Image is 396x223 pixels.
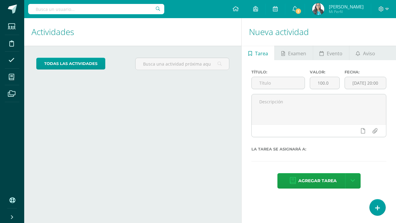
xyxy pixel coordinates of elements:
[242,46,274,60] a: Tarea
[298,173,337,188] span: Agregar tarea
[363,46,375,61] span: Aviso
[345,77,386,89] input: Fecha de entrega
[251,147,386,151] label: La tarea se asignará a:
[255,46,268,61] span: Tarea
[295,8,302,15] span: 2
[31,18,234,46] h1: Actividades
[329,4,364,10] span: [PERSON_NAME]
[313,46,349,60] a: Evento
[275,46,313,60] a: Examen
[136,58,229,70] input: Busca una actividad próxima aquí...
[349,46,382,60] a: Aviso
[288,46,306,61] span: Examen
[310,70,340,74] label: Valor:
[329,9,364,14] span: Mi Perfil
[252,77,304,89] input: Título
[249,18,389,46] h1: Nueva actividad
[28,4,164,14] input: Busca un usuario...
[327,46,342,61] span: Evento
[312,3,324,15] img: 7ae64ea2747cb993fe1df43346a0d3c9.png
[345,70,386,74] label: Fecha:
[251,70,305,74] label: Título:
[36,58,105,69] a: todas las Actividades
[310,77,339,89] input: Puntos máximos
